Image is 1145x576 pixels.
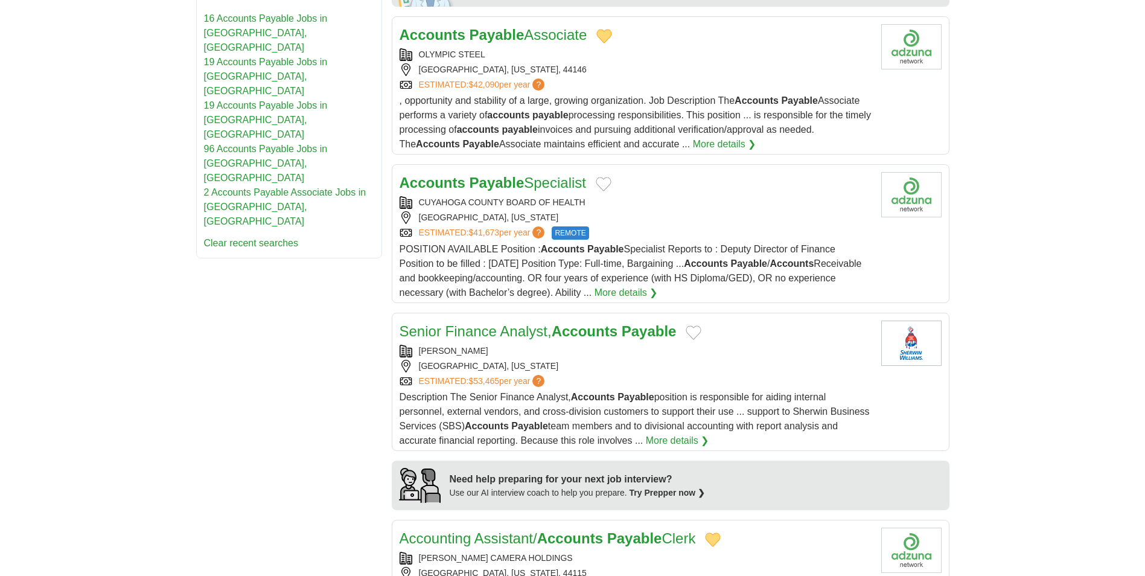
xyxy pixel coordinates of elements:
div: [PERSON_NAME] CAMERA HOLDINGS [400,552,872,565]
span: POSITION AVAILABLE Position : Specialist Reports to : Deputy Director of Finance Position to be f... [400,244,862,298]
span: $53,465 [468,376,499,386]
strong: Accounts [735,95,779,106]
strong: Accounts [684,258,728,269]
strong: Accounts [416,139,460,149]
button: Add to favorite jobs [686,325,701,340]
strong: Accounts [400,174,465,191]
strong: Payable [622,323,677,339]
div: [GEOGRAPHIC_DATA], [US_STATE] [400,211,872,224]
a: ESTIMATED:$42,090per year? [419,78,547,91]
img: Company logo [881,172,942,217]
div: OLYMPIC STEEL [400,48,872,61]
button: Add to favorite jobs [596,177,611,191]
button: Add to favorite jobs [705,533,721,547]
strong: accounts [457,124,499,135]
span: $42,090 [468,80,499,89]
strong: Accounts [537,530,603,546]
div: CUYAHOGA COUNTY BOARD OF HEALTH [400,196,872,209]
strong: Accounts [770,258,814,269]
span: , opportunity and stability of a large, growing organization. Job Description The Associate perfo... [400,95,871,149]
a: ESTIMATED:$53,465per year? [419,375,547,388]
strong: Payable [607,530,662,546]
a: [PERSON_NAME] [419,346,488,356]
a: Clear recent searches [204,238,299,248]
a: 2 Accounts Payable Associate Jobs in [GEOGRAPHIC_DATA], [GEOGRAPHIC_DATA] [204,187,366,226]
strong: Payable [511,421,547,431]
a: 96 Accounts Payable Jobs in [GEOGRAPHIC_DATA], [GEOGRAPHIC_DATA] [204,144,328,183]
img: Sherwin Williams logo [881,321,942,366]
a: Accounts PayableAssociate [400,27,587,43]
strong: Accounts [465,421,509,431]
strong: Payable [781,95,817,106]
span: ? [532,375,544,387]
strong: Accounts [571,392,615,402]
a: More details ❯ [693,137,756,152]
strong: accounts [487,110,529,120]
a: More details ❯ [595,286,658,300]
span: Description The Senior Finance Analyst, position is responsible for aiding internal personnel, ex... [400,392,870,446]
span: $41,673 [468,228,499,237]
a: Accounts PayableSpecialist [400,174,586,191]
div: Need help preparing for your next job interview? [450,472,706,487]
strong: Payable [462,139,499,149]
img: Company logo [881,24,942,69]
strong: payable [502,124,538,135]
strong: Payable [617,392,654,402]
img: Company logo [881,528,942,573]
a: 19 Accounts Payable Jobs in [GEOGRAPHIC_DATA], [GEOGRAPHIC_DATA] [204,57,328,96]
span: ? [532,78,544,91]
strong: Payable [470,174,525,191]
button: Add to favorite jobs [596,29,612,43]
strong: Accounts [552,323,617,339]
strong: Payable [730,258,767,269]
a: Senior Finance Analyst,Accounts Payable [400,323,677,339]
span: REMOTE [552,226,588,240]
a: Try Prepper now ❯ [630,488,706,498]
a: 19 Accounts Payable Jobs in [GEOGRAPHIC_DATA], [GEOGRAPHIC_DATA] [204,100,328,139]
a: ESTIMATED:$41,673per year? [419,226,547,240]
div: [GEOGRAPHIC_DATA], [US_STATE] [400,360,872,373]
a: Accounting Assistant/Accounts PayableClerk [400,530,696,546]
a: More details ❯ [646,434,709,448]
strong: Accounts [541,244,585,254]
strong: Payable [587,244,624,254]
strong: Accounts [400,27,465,43]
div: Use our AI interview coach to help you prepare. [450,487,706,499]
strong: payable [532,110,569,120]
strong: Payable [470,27,525,43]
div: [GEOGRAPHIC_DATA], [US_STATE], 44146 [400,63,872,76]
a: 16 Accounts Payable Jobs in [GEOGRAPHIC_DATA], [GEOGRAPHIC_DATA] [204,13,328,53]
span: ? [532,226,544,238]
